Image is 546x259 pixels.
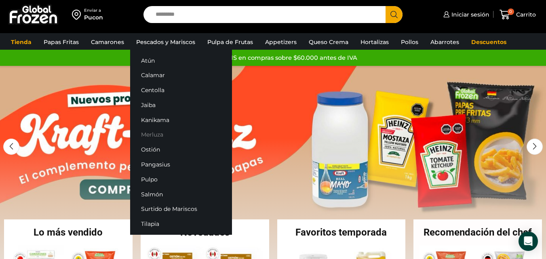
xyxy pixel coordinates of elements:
[514,11,536,19] span: Carrito
[203,34,257,50] a: Pulpa de Frutas
[130,53,232,68] a: Atún
[130,68,232,83] a: Calamar
[386,6,403,23] button: Search button
[72,8,84,21] img: address-field-icon.svg
[508,8,514,15] span: 0
[130,202,232,217] a: Surtido de Mariscos
[356,34,393,50] a: Hortalizas
[141,227,269,237] h2: Novedades
[261,34,301,50] a: Appetizers
[84,8,103,13] div: Enviar a
[413,227,542,237] h2: Recomendación del chef
[87,34,128,50] a: Camarones
[3,139,19,155] div: Previous slide
[277,227,406,237] h2: Favoritos temporada
[426,34,463,50] a: Abarrotes
[130,142,232,157] a: Ostión
[498,5,538,24] a: 0 Carrito
[130,97,232,112] a: Jaiba
[467,34,510,50] a: Descuentos
[84,13,103,21] div: Pucon
[527,139,543,155] div: Next slide
[40,34,83,50] a: Papas Fritas
[130,127,232,142] a: Merluza
[7,34,36,50] a: Tienda
[4,227,133,237] h2: Lo más vendido
[130,187,232,202] a: Salmón
[132,34,199,50] a: Pescados y Mariscos
[130,83,232,98] a: Centolla
[130,217,232,232] a: Tilapia
[130,157,232,172] a: Pangasius
[397,34,422,50] a: Pollos
[305,34,352,50] a: Queso Crema
[130,172,232,187] a: Pulpo
[441,6,489,23] a: Iniciar sesión
[519,232,538,251] div: Open Intercom Messenger
[449,11,489,19] span: Iniciar sesión
[130,112,232,127] a: Kanikama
